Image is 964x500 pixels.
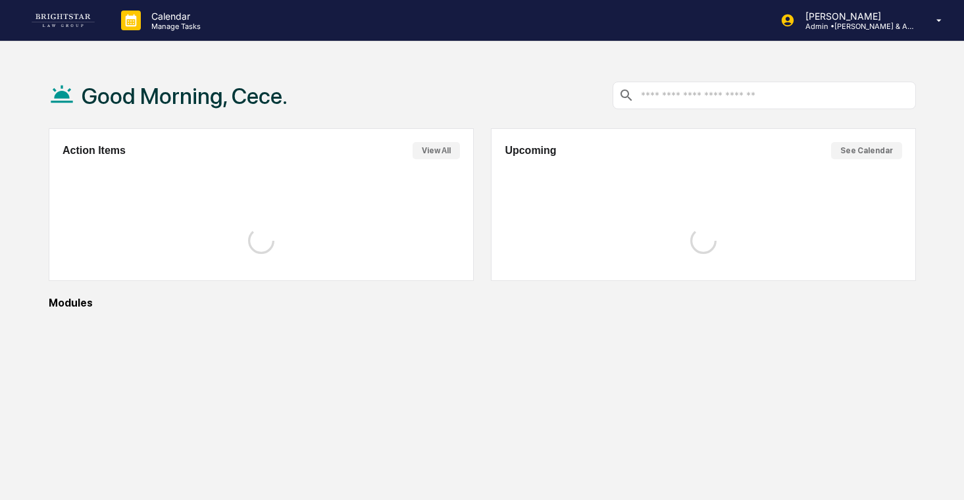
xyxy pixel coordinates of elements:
button: See Calendar [831,142,902,159]
img: logo [32,14,95,27]
h2: Action Items [63,145,126,157]
p: [PERSON_NAME] [795,11,917,22]
p: Calendar [141,11,207,22]
p: Admin • [PERSON_NAME] & Associates [795,22,917,31]
h1: Good Morning, Cece. [82,83,288,109]
p: Manage Tasks [141,22,207,31]
button: View All [413,142,460,159]
div: Modules [49,297,917,309]
h2: Upcoming [505,145,556,157]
